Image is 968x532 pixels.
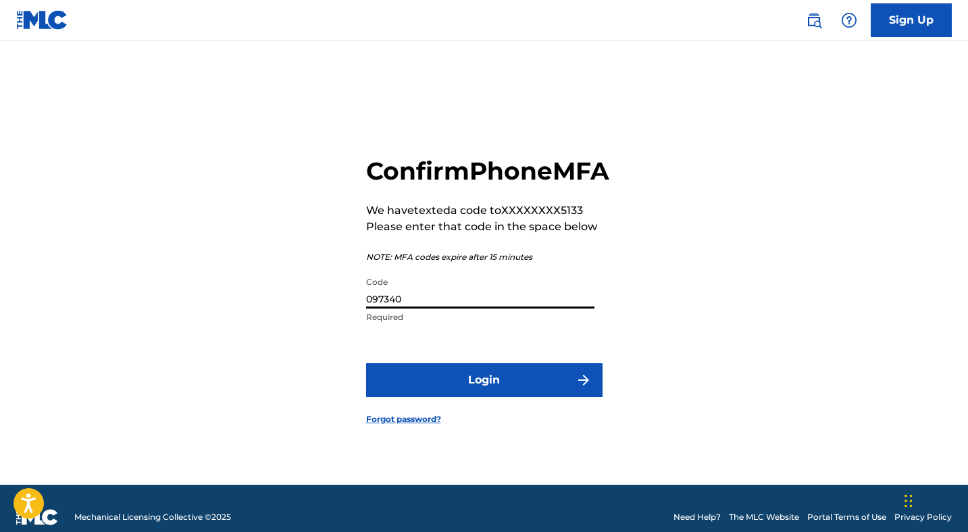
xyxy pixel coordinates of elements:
a: Need Help? [673,511,721,523]
img: help [841,12,857,28]
span: Mechanical Licensing Collective © 2025 [74,511,231,523]
a: Privacy Policy [894,511,952,523]
img: logo [16,509,58,525]
div: Drag [905,481,913,521]
a: Portal Terms of Use [807,511,886,523]
a: Sign Up [871,3,952,37]
a: Public Search [800,7,827,34]
p: Please enter that code in the space below [366,219,609,235]
h2: Confirm Phone MFA [366,156,609,186]
a: The MLC Website [729,511,799,523]
p: We have texted a code to XXXXXXXX5133 [366,203,609,219]
p: Required [366,311,594,323]
img: MLC Logo [16,10,68,30]
iframe: Chat Widget [900,467,968,532]
img: search [806,12,822,28]
img: f7272a7cc735f4ea7f67.svg [576,372,592,388]
button: Login [366,363,603,397]
a: Forgot password? [366,413,441,425]
p: NOTE: MFA codes expire after 15 minutes [366,251,609,263]
div: Help [836,7,863,34]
